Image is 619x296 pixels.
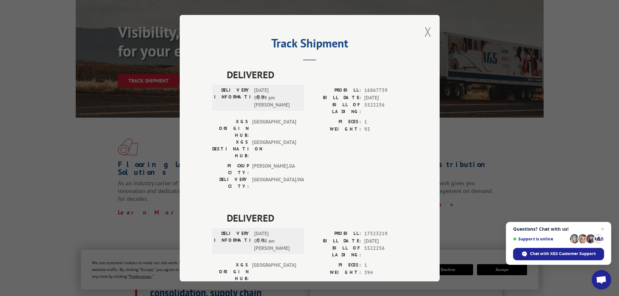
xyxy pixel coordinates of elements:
span: [DATE] [364,237,407,245]
label: BILL OF LADING: [310,245,361,258]
span: 394 [364,269,407,276]
label: WEIGHT: [310,269,361,276]
span: 5522256 [364,101,407,115]
span: DELIVERED [227,211,407,225]
label: PROBILL: [310,87,361,94]
label: DELIVERY INFORMATION: [214,230,251,252]
label: DELIVERY INFORMATION: [214,87,251,109]
span: [PERSON_NAME] , GA [252,162,296,176]
span: 17523219 [364,230,407,238]
div: Chat with XGS Customer Support [513,248,604,260]
span: [DATE] 06:59 pm [PERSON_NAME] [254,87,298,109]
label: BILL DATE: [310,94,361,101]
button: Close modal [424,23,432,40]
label: BILL DATE: [310,237,361,245]
span: 5522256 [364,245,407,258]
span: Close chat [599,225,606,233]
label: PICKUP CITY: [212,162,249,176]
span: Chat with XGS Customer Support [530,251,596,257]
label: PROBILL: [310,230,361,238]
span: [DATE] 09:40 am [PERSON_NAME] [254,230,298,252]
span: Support is online [513,237,568,241]
span: 1 [364,118,407,126]
h2: Track Shipment [212,39,407,51]
span: [GEOGRAPHIC_DATA] [252,262,296,282]
label: WEIGHT: [310,125,361,133]
span: 16867739 [364,87,407,94]
span: 93 [364,125,407,133]
label: XGS ORIGIN HUB: [212,262,249,282]
span: [GEOGRAPHIC_DATA] , WA [252,176,296,190]
span: [GEOGRAPHIC_DATA] [252,118,296,139]
label: XGS DESTINATION HUB: [212,139,249,159]
span: DELIVERED [227,67,407,82]
label: DELIVERY CITY: [212,176,249,190]
label: XGS ORIGIN HUB: [212,118,249,139]
span: [GEOGRAPHIC_DATA] [252,139,296,159]
label: PIECES: [310,262,361,269]
span: [DATE] [364,94,407,101]
div: Open chat [592,270,611,290]
label: BILL OF LADING: [310,101,361,115]
span: 1 [364,262,407,269]
label: PIECES: [310,118,361,126]
span: Questions? Chat with us! [513,226,604,232]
